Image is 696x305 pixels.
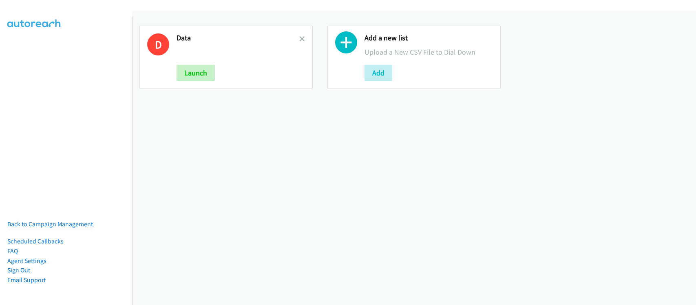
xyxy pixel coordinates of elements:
[365,65,392,81] button: Add
[7,266,30,274] a: Sign Out
[177,33,299,43] h2: Data
[7,257,46,265] a: Agent Settings
[7,237,64,245] a: Scheduled Callbacks
[147,33,169,55] h1: D
[7,276,46,284] a: Email Support
[365,33,493,43] h2: Add a new list
[7,247,18,255] a: FAQ
[177,65,215,81] button: Launch
[365,46,493,57] p: Upload a New CSV File to Dial Down
[7,220,93,228] a: Back to Campaign Management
